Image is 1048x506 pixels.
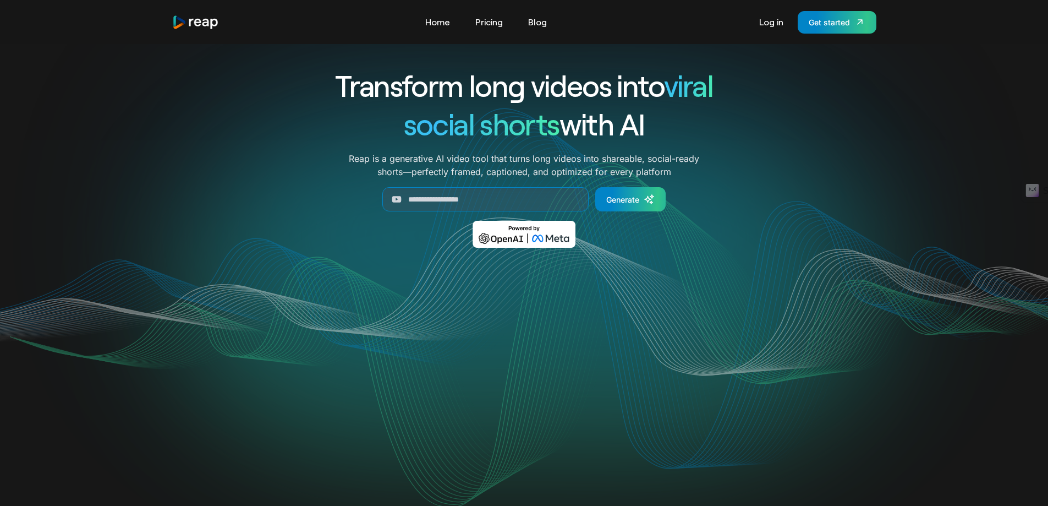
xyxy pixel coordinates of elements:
[172,15,220,30] a: home
[470,13,508,31] a: Pricing
[595,187,666,211] a: Generate
[295,66,753,105] h1: Transform long videos into
[754,13,789,31] a: Log in
[295,187,753,211] form: Generate Form
[303,264,745,486] video: Your browser does not support the video tag.
[349,152,699,178] p: Reap is a generative AI video tool that turns long videos into shareable, social-ready shorts—per...
[172,15,220,30] img: reap logo
[404,106,559,142] span: social shorts
[809,17,850,28] div: Get started
[523,13,552,31] a: Blog
[473,221,575,248] img: Powered by OpenAI & Meta
[420,13,456,31] a: Home
[664,67,713,103] span: viral
[606,194,639,205] div: Generate
[295,105,753,143] h1: with AI
[798,11,876,34] a: Get started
